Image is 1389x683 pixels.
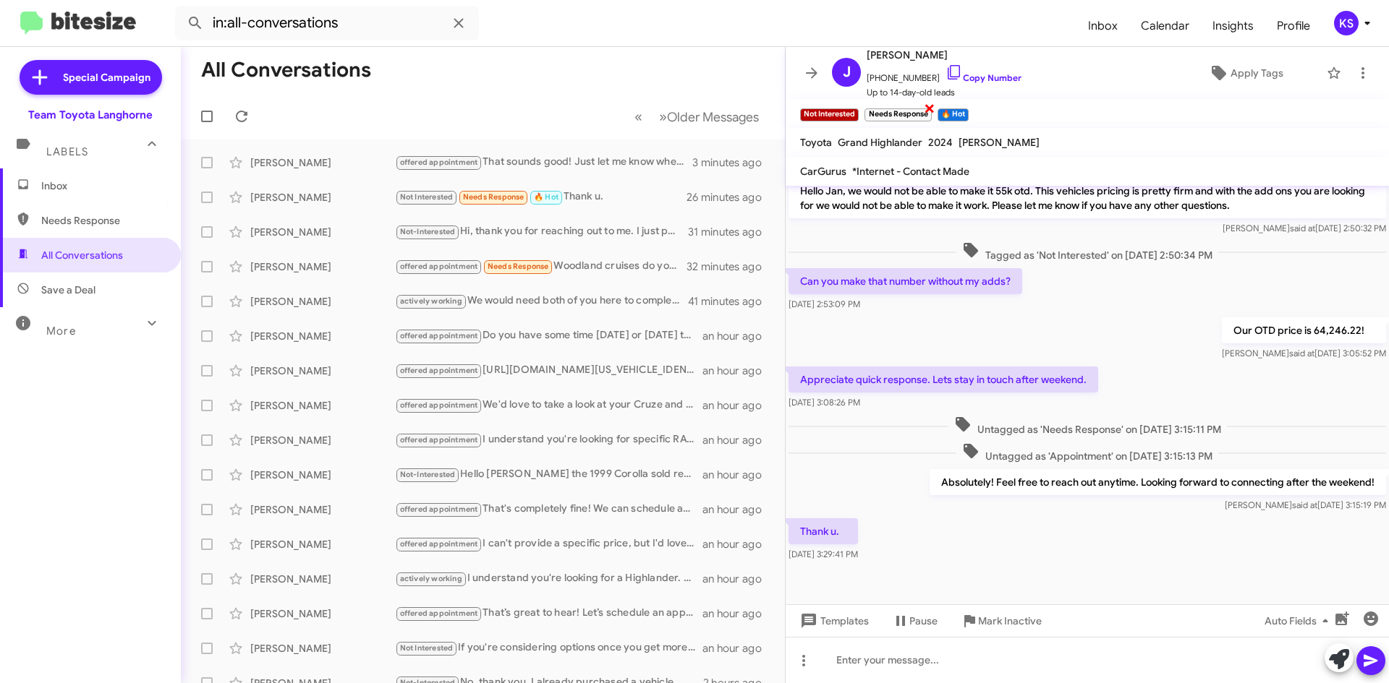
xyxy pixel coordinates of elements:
[702,433,773,447] div: an hour ago
[250,433,395,447] div: [PERSON_NAME]
[687,190,773,205] div: 26 minutes ago
[395,189,687,205] div: Thank u.
[1222,317,1386,343] p: Our OTD price is 64,246.22!
[1322,11,1373,35] button: KS
[250,398,395,413] div: [PERSON_NAME]
[250,606,395,621] div: [PERSON_NAME]
[687,259,773,274] div: 32 minutes ago
[400,574,462,583] span: actively working
[400,504,478,514] span: offered appointment
[924,99,935,116] span: ×
[41,283,95,297] span: Save a Deal
[956,442,1218,463] span: Untagged as 'Appointment' on [DATE] 3:15:13 PM
[1289,348,1314,358] span: said at
[692,155,773,170] div: 3 minutes ago
[400,262,478,271] span: offered appointment
[789,549,858,559] span: [DATE] 3:29:41 PM
[797,608,869,634] span: Templates
[867,64,1021,85] span: [PHONE_NUMBER]
[667,109,759,125] span: Older Messages
[789,366,1098,392] p: Appreciate quick response. Lets stay in touch after weekend.
[800,136,832,149] span: Toyota
[250,259,395,274] div: [PERSON_NAME]
[41,213,164,228] span: Needs Response
[250,225,395,239] div: [PERSON_NAME]
[395,223,688,240] div: Hi, thank you for reaching out to me. I just purchased a Sienna.
[1225,499,1386,510] span: [PERSON_NAME] [DATE] 3:15:19 PM
[626,102,651,132] button: Previous
[1292,499,1317,510] span: said at
[400,435,478,444] span: offered appointment
[1076,5,1129,47] a: Inbox
[659,108,667,126] span: »
[838,136,922,149] span: Grand Highlander
[41,179,164,193] span: Inbox
[395,258,687,275] div: Woodland cruises do you have in stock? I don't want the 1958 edition.
[400,539,478,549] span: offered appointment
[400,400,478,410] span: offered appointment
[1290,223,1315,233] span: said at
[789,518,858,544] p: Thank u.
[250,572,395,586] div: [PERSON_NAME]
[395,327,702,344] div: Do you have some time [DATE] or [DATE] to stop by the dealership for more details/
[867,46,1021,64] span: [PERSON_NAME]
[534,192,558,202] span: 🔥 Hot
[688,294,773,309] div: 41 minutes ago
[702,468,773,482] div: an hour ago
[250,294,395,309] div: [PERSON_NAME]
[400,227,456,236] span: Not-Interested
[626,102,768,132] nav: Page navigation example
[949,608,1053,634] button: Mark Inactive
[395,154,692,171] div: That sounds good! Just let me know when you find a time that works for you to come in! Looking fo...
[1334,11,1359,35] div: KS
[488,262,549,271] span: Needs Response
[395,570,702,587] div: I understand you're looking for a Highlander. Let's schedule a time for you to visit and check ou...
[1129,5,1201,47] span: Calendar
[843,61,851,84] span: J
[880,608,949,634] button: Pause
[395,293,688,309] div: We would need both of you here to complete the deal and finalize everything. That sounds great th...
[1231,60,1283,86] span: Apply Tags
[946,72,1021,83] a: Copy Number
[400,609,478,618] span: offered appointment
[41,248,123,262] span: All Conversations
[930,469,1386,495] p: Absolutely! Feel free to reach out anytime. Looking forward to connecting after the weekend!
[789,397,860,408] span: [DATE] 3:08:26 PM
[702,606,773,621] div: an hour ago
[400,643,454,653] span: Not Interested
[938,108,969,121] small: 🔥 Hot
[250,329,395,343] div: [PERSON_NAME]
[702,329,773,343] div: an hour ago
[1223,223,1386,233] span: [PERSON_NAME] [DATE] 2:50:32 PM
[1201,5,1265,47] span: Insights
[28,108,153,122] div: Team Toyota Langhorne
[175,6,479,40] input: Search
[1265,5,1322,47] a: Profile
[250,364,395,378] div: [PERSON_NAME]
[702,502,773,517] div: an hour ago
[702,641,773,656] div: an hour ago
[865,108,931,121] small: Needs Response
[800,108,859,121] small: Not Interested
[63,70,150,85] span: Special Campaign
[400,296,462,306] span: actively working
[702,398,773,413] div: an hour ago
[395,466,702,483] div: Hello [PERSON_NAME] the 1999 Corolla sold recently! Please let me know if another vehicle interes...
[400,192,454,202] span: Not Interested
[959,136,1040,149] span: [PERSON_NAME]
[400,331,478,340] span: offered appointment
[250,468,395,482] div: [PERSON_NAME]
[909,608,938,634] span: Pause
[1253,608,1346,634] button: Auto Fields
[650,102,768,132] button: Next
[978,608,1042,634] span: Mark Inactive
[400,470,456,479] span: Not-Interested
[1171,60,1320,86] button: Apply Tags
[250,641,395,656] div: [PERSON_NAME]
[46,325,76,338] span: More
[789,178,1386,218] p: Hello Jan, we would not be able to make it 55k otd. This vehicles pricing is pretty firm and with...
[463,192,524,202] span: Needs Response
[250,502,395,517] div: [PERSON_NAME]
[702,572,773,586] div: an hour ago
